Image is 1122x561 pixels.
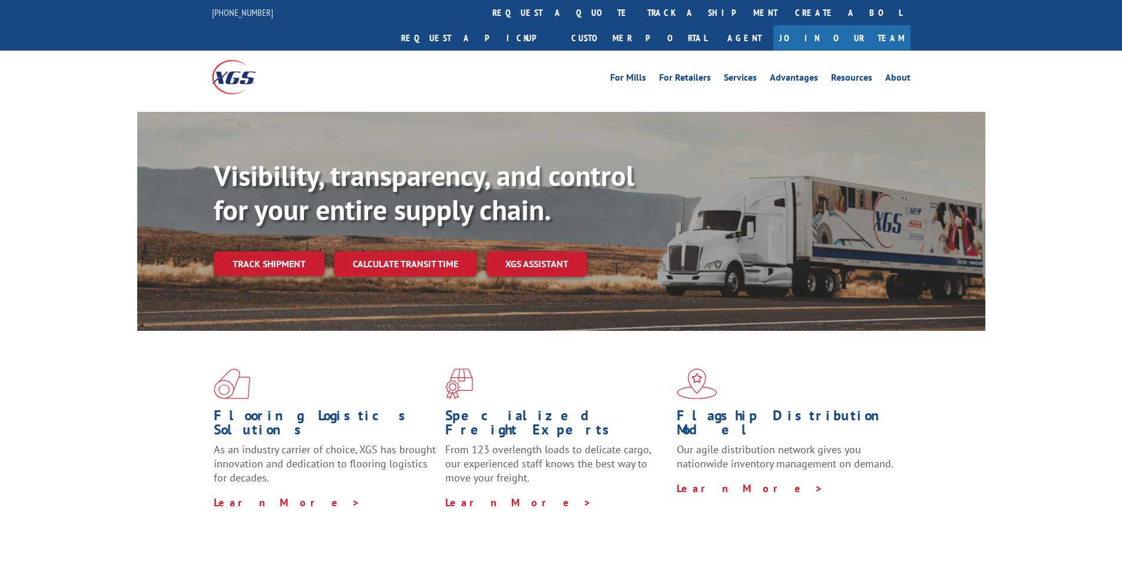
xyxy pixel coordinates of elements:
p: From 123 overlength loads to delicate cargo, our experienced staff knows the best way to move you... [445,443,668,495]
img: xgs-icon-total-supply-chain-intelligence-red [214,369,250,399]
h1: Specialized Freight Experts [445,409,668,443]
a: Track shipment [214,251,325,276]
a: About [885,73,911,86]
a: For Mills [610,73,646,86]
a: Learn More > [445,496,592,509]
a: Customer Portal [562,25,716,51]
a: Agent [716,25,773,51]
img: xgs-icon-focused-on-flooring-red [445,369,473,399]
a: [PHONE_NUMBER] [212,6,273,18]
span: Our agile distribution network gives you nationwide inventory management on demand. [677,443,893,470]
h1: Flagship Distribution Model [677,409,899,443]
a: Services [724,73,757,86]
a: XGS ASSISTANT [486,251,587,277]
a: Learn More > [677,482,823,495]
a: Advantages [770,73,818,86]
span: As an industry carrier of choice, XGS has brought innovation and dedication to flooring logistics... [214,443,436,484]
img: xgs-icon-flagship-distribution-model-red [677,369,717,399]
a: Request a pickup [392,25,562,51]
b: Visibility, transparency, and control for your entire supply chain. [214,157,634,228]
h1: Flooring Logistics Solutions [214,409,436,443]
a: Calculate transit time [334,251,477,277]
a: Resources [831,73,872,86]
a: Learn More > [214,496,360,509]
a: Join Our Team [773,25,911,51]
a: For Retailers [659,73,711,86]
